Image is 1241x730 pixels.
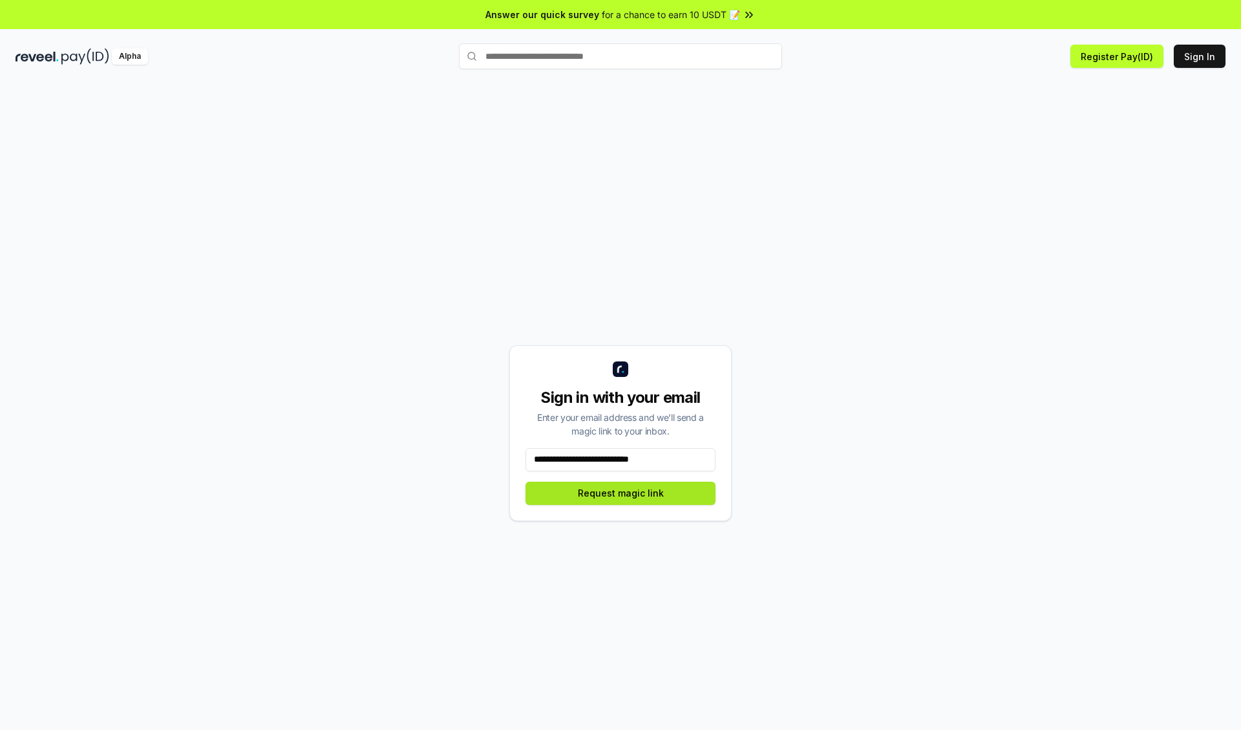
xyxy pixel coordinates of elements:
div: Alpha [112,48,148,65]
img: reveel_dark [16,48,59,65]
span: for a chance to earn 10 USDT 📝 [602,8,740,21]
div: Sign in with your email [525,387,716,408]
span: Answer our quick survey [485,8,599,21]
button: Sign In [1174,45,1225,68]
button: Register Pay(ID) [1070,45,1163,68]
img: pay_id [61,48,109,65]
button: Request magic link [525,482,716,505]
div: Enter your email address and we’ll send a magic link to your inbox. [525,411,716,438]
img: logo_small [613,361,628,377]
